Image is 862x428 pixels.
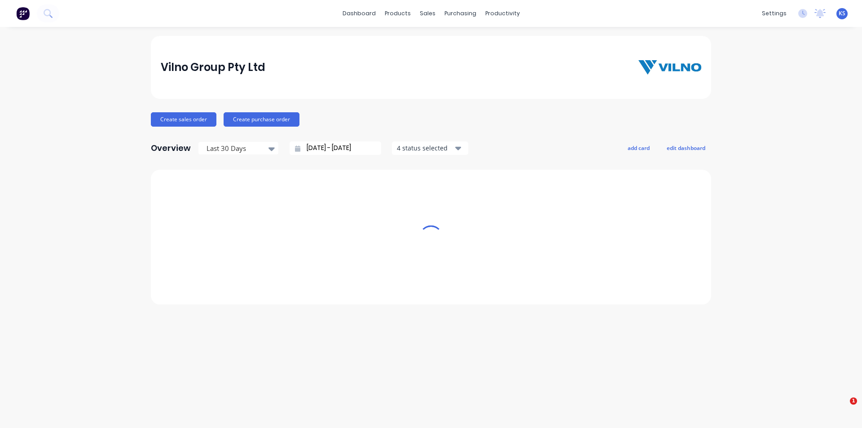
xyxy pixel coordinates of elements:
div: sales [415,7,440,20]
span: KS [839,9,845,18]
button: Create sales order [151,112,216,127]
iframe: Intercom live chat [831,397,853,419]
img: Vilno Group Pty Ltd [638,60,701,75]
div: Vilno Group Pty Ltd [161,58,265,76]
button: 4 status selected [392,141,468,155]
div: Overview [151,139,191,157]
button: Create purchase order [224,112,299,127]
span: 1 [850,397,857,405]
img: Factory [16,7,30,20]
a: dashboard [338,7,380,20]
div: 4 status selected [397,143,453,153]
div: purchasing [440,7,481,20]
button: add card [622,142,655,154]
div: settings [757,7,791,20]
div: productivity [481,7,524,20]
button: edit dashboard [661,142,711,154]
div: products [380,7,415,20]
